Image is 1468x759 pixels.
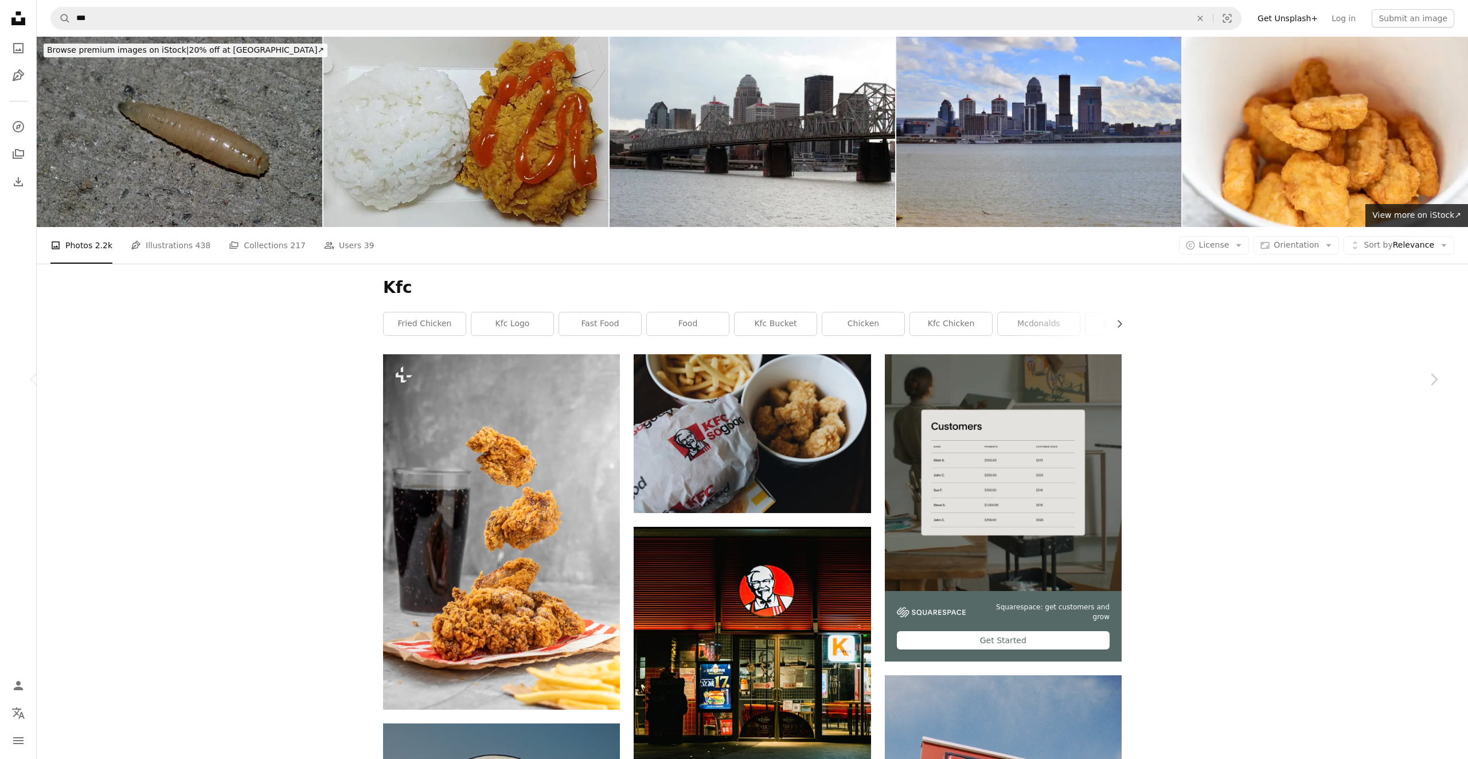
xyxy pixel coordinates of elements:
[1251,9,1325,28] a: Get Unsplash+
[1365,204,1468,227] a: View more on iStock↗
[384,312,466,335] a: fried chicken
[7,702,30,725] button: Language
[131,227,210,264] a: Illustrations 438
[196,239,211,252] span: 438
[610,37,895,227] img: A view of the KFC Center, Waterfront Plaza, Central Bank, Humana Building, Mercer Tower AEGON Cen...
[37,37,334,64] a: Browse premium images on iStock|20% off at [GEOGRAPHIC_DATA]↗
[1254,236,1339,255] button: Orientation
[822,312,904,335] a: chicken
[47,45,324,54] span: 20% off at [GEOGRAPHIC_DATA] ↗
[1344,236,1454,255] button: Sort byRelevance
[998,312,1080,335] a: mcdonalds
[7,729,30,752] button: Menu
[910,312,992,335] a: kfc chicken
[229,227,306,264] a: Collections 217
[1188,7,1213,29] button: Clear
[885,354,1122,662] a: Squarespace: get customers and growGet Started
[383,277,1122,298] h1: Kfc
[897,631,1110,650] div: Get Started
[1199,240,1229,249] span: License
[383,354,620,710] img: a pile of fried chicken sitting on top of a plate next to fries
[896,37,1182,227] img: A view of the Water Front Plaza, Aegon Center, Humana Tower, and KFC Center
[290,239,306,252] span: 217
[1109,312,1122,335] button: scroll list to the right
[7,143,30,166] a: Collections
[383,526,620,537] a: a pile of fried chicken sitting on top of a plate next to fries
[1364,240,1434,251] span: Relevance
[559,312,641,335] a: fast food
[7,674,30,697] a: Log in / Sign up
[1274,240,1319,249] span: Orientation
[50,7,1241,30] form: Find visuals sitewide
[7,115,30,138] a: Explore
[1179,236,1250,255] button: License
[735,312,817,335] a: kfc bucket
[1399,324,1468,435] a: Next
[1325,9,1362,28] a: Log in
[471,312,553,335] a: kfc logo
[324,227,374,264] a: Users 39
[647,312,729,335] a: food
[1372,9,1454,28] button: Submit an image
[323,37,609,227] img: KFC
[979,602,1110,622] span: Squarespace: get customers and grow
[1372,210,1461,220] span: View more on iStock ↗
[1182,37,1468,227] img: KFC chicken chunks in a takeout bucket.
[885,354,1122,591] img: file-1747939376688-baf9a4a454ffimage
[897,607,966,617] img: file-1747939142011-51e5cc87e3c9
[1086,312,1168,335] a: burger king
[7,170,30,193] a: Download History
[634,428,870,439] a: KFC fries and chicken lot
[634,652,870,662] a: a store front with a lit up sign above it
[37,37,322,227] img: KFC maggot
[1364,240,1392,249] span: Sort by
[51,7,71,29] button: Search Unsplash
[7,37,30,60] a: Photos
[1213,7,1241,29] button: Visual search
[634,354,870,513] img: KFC fries and chicken lot
[47,45,189,54] span: Browse premium images on iStock |
[7,64,30,87] a: Illustrations
[364,239,374,252] span: 39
